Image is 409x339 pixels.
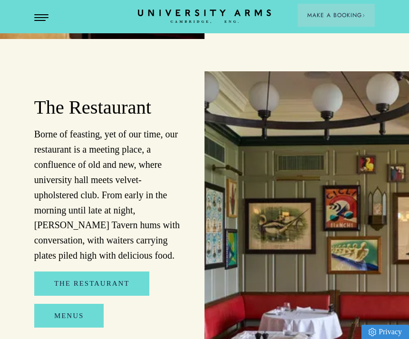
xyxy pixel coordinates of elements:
[34,271,149,295] a: The Restaurant
[34,96,180,119] h2: The Restaurant
[307,11,365,19] span: Make a Booking
[369,328,376,336] img: Privacy
[298,4,375,27] button: Make a BookingArrow icon
[34,14,49,22] button: Open Menu
[362,14,365,17] img: Arrow icon
[361,325,409,339] a: Privacy
[138,10,271,24] a: Home
[34,304,104,328] a: Menus
[34,127,180,263] p: Borne of feasting, yet of our time, our restaurant is a meeting place, a confluence of old and ne...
